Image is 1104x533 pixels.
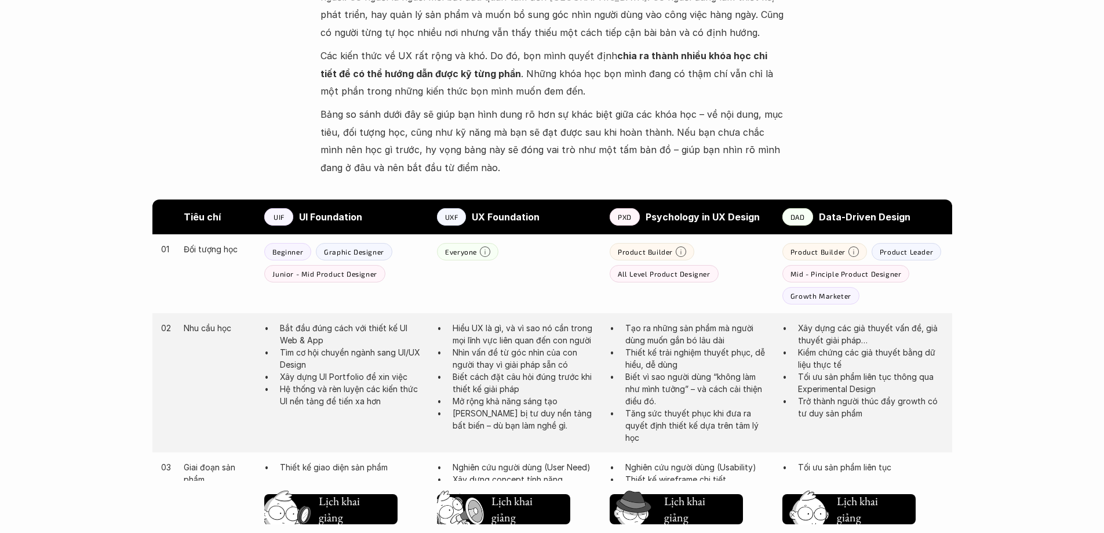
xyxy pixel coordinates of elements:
[618,248,673,256] p: Product Builder
[184,322,253,334] p: Nhu cầu học
[437,490,570,524] a: Lịch khai giảng
[610,494,743,524] button: Lịch khai giảng
[625,473,771,485] p: Thiết kế wireframe chi tiết
[272,248,303,256] p: Beginner
[782,490,916,524] a: Lịch khai giảng
[618,270,711,278] p: All Level Product Designer
[625,461,771,473] p: Nghiên cứu người dùng (Usability)
[790,213,805,221] p: DAD
[437,494,570,524] button: Lịch khai giảng
[790,248,846,256] p: Product Builder
[184,461,253,485] p: Giai đoạn sản phẩm
[798,395,943,419] p: Trở thành người thúc đẩy growth có tư duy sản phẩm
[664,493,707,525] h5: Lịch khai giảng
[264,490,398,524] a: Lịch khai giảng
[453,322,598,346] p: Hiểu UX là gì, và vì sao nó cần trong mọi lĩnh vực liên quan đến con người
[453,346,598,371] p: Nhìn vấn đề từ góc nhìn của con người thay vì giải pháp sẵn có
[472,211,540,223] strong: UX Foundation
[161,461,173,473] p: 03
[798,371,943,395] p: Tối ưu sản phẩm liên tục thông qua Experimental Design
[625,346,771,371] p: Thiết kế trải nghiệm thuyết phục, dễ hiểu, dễ dùng
[272,270,377,278] p: Junior - Mid Product Designer
[453,473,598,485] p: Xây dựng concept tính năng
[280,346,425,371] p: Tìm cơ hội chuyển ngành sang UI/UX Design
[445,213,458,221] p: UXF
[280,371,425,383] p: Xây dựng UI Portfolio để xin việc
[280,383,425,407] p: Hệ thống và rèn luyện các kiến thức UI nền tảng để tiến xa hơn
[280,461,425,473] p: Thiết kế giao diện sản phẩm
[161,243,173,255] p: 01
[880,248,933,256] p: Product Leader
[453,371,598,395] p: Biết cách đặt câu hỏi đúng trước khi thiết kế giải pháp
[184,243,253,255] p: Đối tượng học
[491,493,534,525] h5: Lịch khai giảng
[274,213,285,221] p: UIF
[184,211,221,223] strong: Tiêu chí
[453,395,598,407] p: Mở rộng khả năng sáng tạo
[453,461,598,473] p: Nghiên cứu người dùng (User Need)
[798,322,943,346] p: Xây dựng các giả thuyết vấn đề, giả thuyết giải pháp…
[819,211,910,223] strong: Data-Driven Design
[264,494,398,524] button: Lịch khai giảng
[625,407,771,444] p: Tăng sức thuyết phục khi đưa ra quyết định thiết kế dựa trên tâm lý học
[610,490,743,524] a: Lịch khai giảng
[782,494,916,524] button: Lịch khai giảng
[320,50,770,79] strong: chia ra thành nhiều khóa học chi tiết để có thể hướng dẫn được kỹ từng phần
[798,346,943,371] p: Kiểm chứng các giả thuyết bằng dữ liệu thực tế
[320,106,784,176] p: Bảng so sánh dưới đây sẽ giúp bạn hình dung rõ hơn sự khác biệt giữa các khóa học – về nội dung, ...
[161,322,173,334] p: 02
[790,270,902,278] p: Mid - Pinciple Product Designer
[625,322,771,346] p: Tạo ra những sản phẩm mà người dùng muốn gắn bó lâu dài
[453,407,598,432] p: [PERSON_NAME] bị tư duy nền tảng bất biến – dù bạn làm nghề gì.
[324,248,384,256] p: Graphic Designer
[320,47,784,100] p: Các kiến thức về UX rất rộng và khó. Do đó, bọn mình quyết định . Những khóa học bọn mình đang có...
[280,322,425,346] p: Bắt đầu đúng cách với thiết kế UI Web & App
[798,461,943,473] p: Tối ưu sản phẩm liên tục
[646,211,760,223] strong: Psychology in UX Design
[618,213,632,221] p: PXD
[625,371,771,407] p: Biết vì sao người dùng “không làm như mình tưởng” – và cách cải thiện điều đó.
[299,211,362,223] strong: UI Foundation
[445,248,477,256] p: Everyone
[319,493,362,525] h5: Lịch khai giảng
[790,292,851,300] p: Growth Marketer
[837,493,880,525] h5: Lịch khai giảng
